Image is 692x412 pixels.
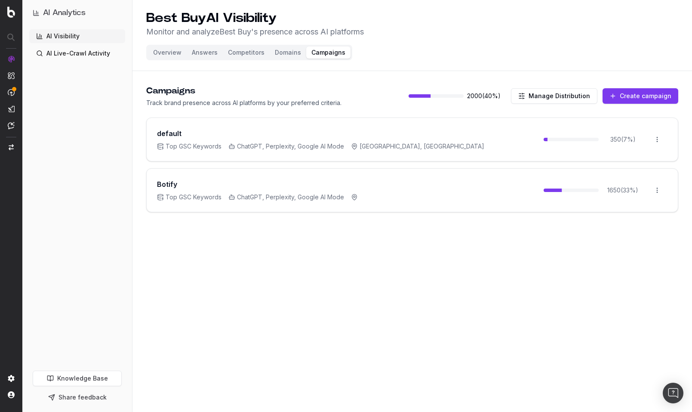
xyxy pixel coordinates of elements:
a: Knowledge Base [33,371,122,386]
button: Manage Distribution [511,88,597,104]
img: Botify logo [7,6,15,18]
span: 1650 ( 33 %) [602,186,643,195]
h3: Botify [157,179,177,189]
button: Domains [270,46,306,59]
a: AI Live-Crawl Activity [29,46,125,60]
img: My account [8,391,15,398]
img: Studio [8,105,15,112]
img: Switch project [9,144,14,150]
button: Create campaign [603,88,678,104]
p: Track brand presence across AI platforms by your preferred criteria. [146,99,341,107]
span: Top GSC Keywords [157,142,221,151]
div: Open Intercom Messenger [663,383,683,403]
img: Setting [8,375,15,382]
button: Campaigns [306,46,351,59]
button: Overview [148,46,187,59]
span: 2000 ( 40 %) [467,92,501,100]
button: Competitors [223,46,270,59]
img: Analytics [8,56,15,62]
span: [GEOGRAPHIC_DATA], [GEOGRAPHIC_DATA] [351,142,484,151]
button: Answers [187,46,223,59]
button: Share feedback [33,390,122,405]
span: Top GSC Keywords [157,193,221,201]
a: AI Visibility [29,29,125,43]
span: 350 ( 7 %) [602,135,643,144]
h3: default [157,128,181,139]
span: ChatGPT, Perplexity, Google AI Mode [228,142,344,151]
img: Assist [8,122,15,129]
img: Activation [8,89,15,96]
span: ChatGPT, Perplexity, Google AI Mode [228,193,344,201]
p: Monitor and analyze Best Buy 's presence across AI platforms [146,26,364,38]
img: Intelligence [8,72,15,79]
h2: Campaigns [146,85,341,97]
h1: AI Analytics [43,7,86,19]
h1: Best Buy AI Visibility [146,10,364,26]
button: AI Analytics [33,7,122,19]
